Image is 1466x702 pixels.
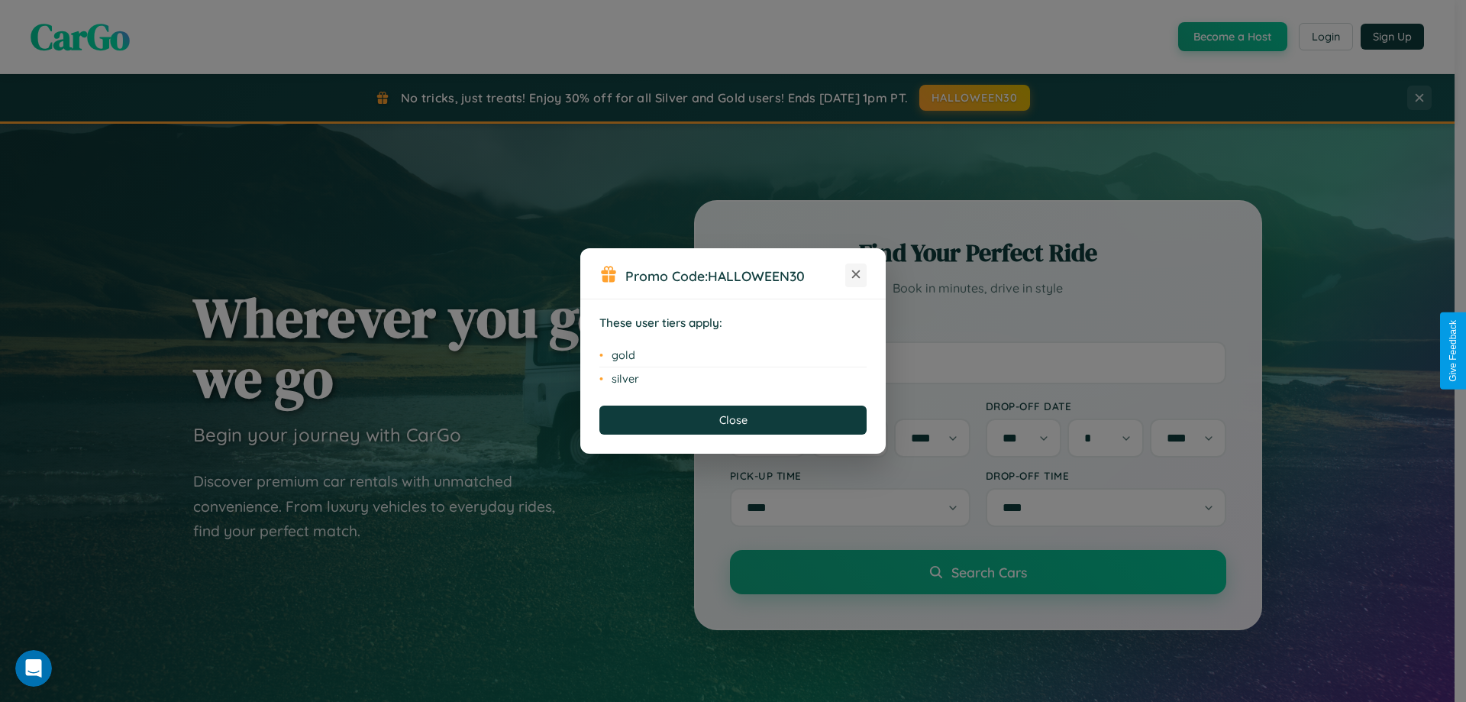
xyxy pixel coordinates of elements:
[708,267,805,284] b: HALLOWEEN30
[625,267,845,284] h3: Promo Code:
[599,315,722,330] strong: These user tiers apply:
[599,406,867,435] button: Close
[599,367,867,390] li: silver
[1448,320,1458,382] div: Give Feedback
[15,650,52,687] iframe: Intercom live chat
[599,344,867,367] li: gold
